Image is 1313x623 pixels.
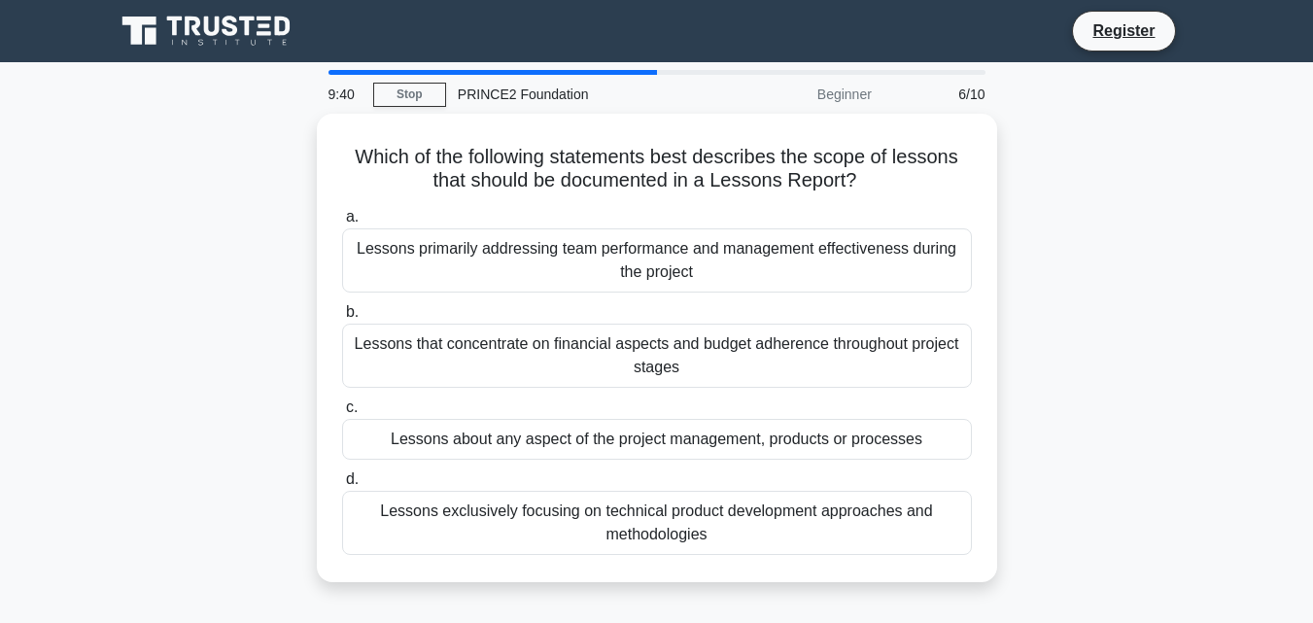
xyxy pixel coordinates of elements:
span: c. [346,398,358,415]
div: Lessons that concentrate on financial aspects and budget adherence throughout project stages [342,324,972,388]
span: b. [346,303,359,320]
div: Lessons about any aspect of the project management, products or processes [342,419,972,460]
a: Stop [373,83,446,107]
div: Lessons exclusively focusing on technical product development approaches and methodologies [342,491,972,555]
div: Beginner [713,75,883,114]
div: 6/10 [883,75,997,114]
div: PRINCE2 Foundation [446,75,713,114]
h5: Which of the following statements best describes the scope of lessons that should be documented i... [340,145,974,193]
div: 9:40 [317,75,373,114]
div: Lessons primarily addressing team performance and management effectiveness during the project [342,228,972,293]
a: Register [1081,18,1166,43]
span: d. [346,470,359,487]
span: a. [346,208,359,225]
